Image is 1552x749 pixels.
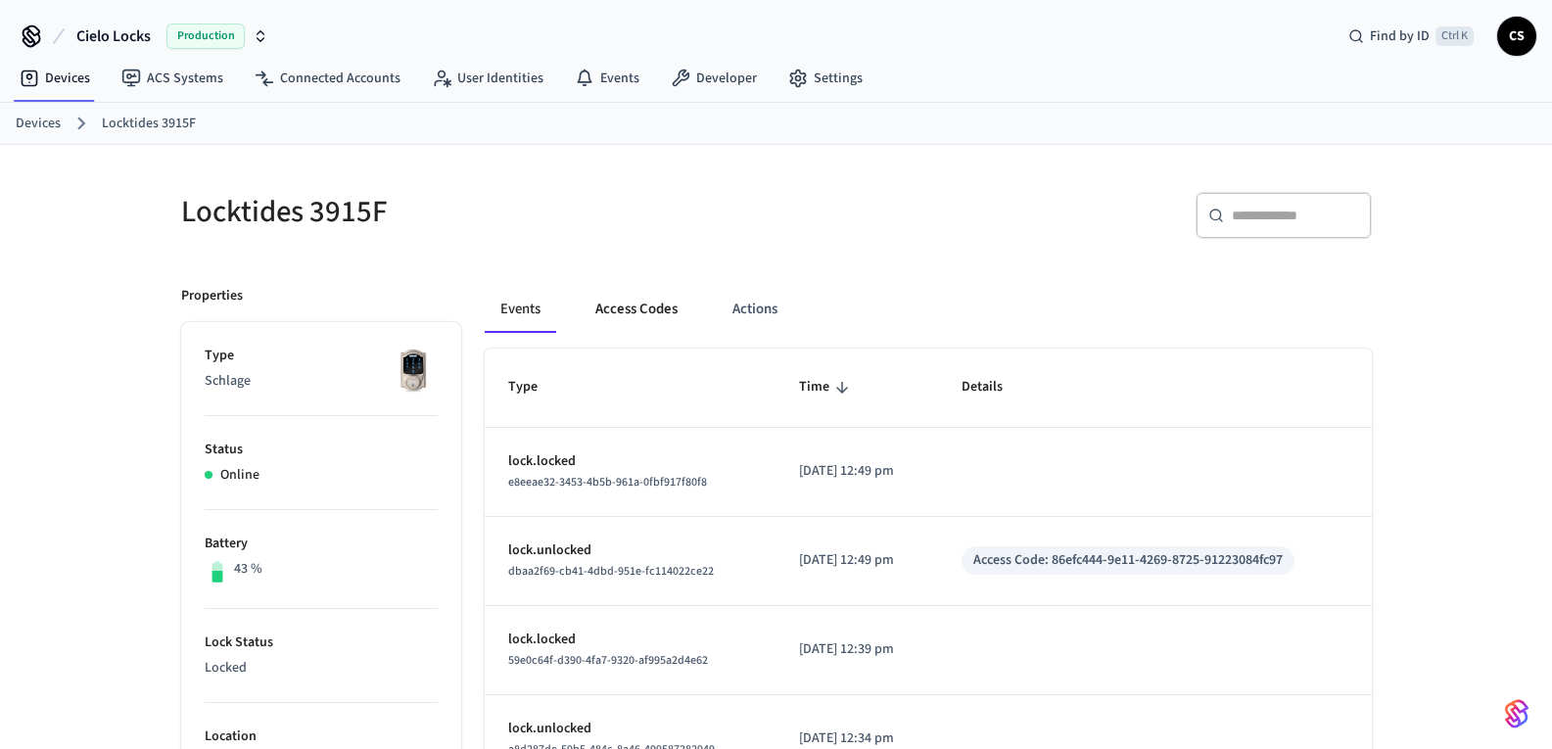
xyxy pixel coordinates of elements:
p: lock.unlocked [508,540,753,561]
button: Events [485,286,556,333]
a: Devices [16,114,61,134]
span: Type [508,372,563,402]
div: Access Code: 86efc444-9e11-4269-8725-91223084fc97 [973,550,1283,571]
span: Cielo Locks [76,24,151,48]
p: Battery [205,534,438,554]
div: Find by IDCtrl K [1333,19,1489,54]
p: Type [205,346,438,366]
p: [DATE] 12:49 pm [799,550,914,571]
a: Locktides 3915F [102,114,196,134]
span: CS [1499,19,1534,54]
img: SeamLogoGradient.69752ec5.svg [1505,698,1528,729]
button: CS [1497,17,1536,56]
button: Access Codes [580,286,693,333]
a: Connected Accounts [239,61,416,96]
a: User Identities [416,61,559,96]
span: e8eeae32-3453-4b5b-961a-0fbf917f80f8 [508,474,707,491]
a: Devices [4,61,106,96]
span: Time [799,372,855,402]
span: Find by ID [1370,26,1430,46]
a: ACS Systems [106,61,239,96]
div: ant example [485,286,1372,333]
p: lock.locked [508,451,753,472]
h5: Locktides 3915F [181,192,765,232]
a: Settings [773,61,878,96]
p: [DATE] 12:49 pm [799,461,914,482]
p: Locked [205,658,438,679]
span: dbaa2f69-cb41-4dbd-951e-fc114022ce22 [508,563,714,580]
p: lock.unlocked [508,719,753,739]
span: Production [166,23,245,49]
p: Schlage [205,371,438,392]
p: lock.locked [508,630,753,650]
span: 59e0c64f-d390-4fa7-9320-af995a2d4e62 [508,652,708,669]
p: Online [220,465,259,486]
a: Events [559,61,655,96]
span: Details [962,372,1028,402]
p: [DATE] 12:34 pm [799,728,914,749]
p: Properties [181,286,243,306]
img: Schlage Sense Smart Deadbolt with Camelot Trim, Front [389,346,438,395]
p: Lock Status [205,632,438,653]
p: [DATE] 12:39 pm [799,639,914,660]
button: Actions [717,286,793,333]
p: 43 % [234,559,262,580]
p: Status [205,440,438,460]
span: Ctrl K [1435,26,1474,46]
a: Developer [655,61,773,96]
p: Location [205,726,438,747]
